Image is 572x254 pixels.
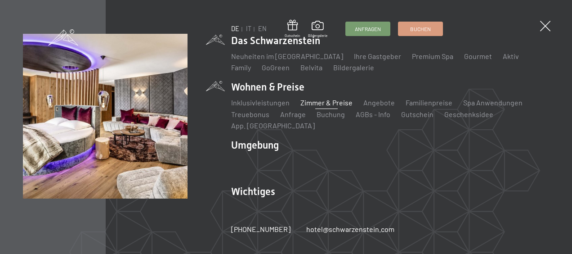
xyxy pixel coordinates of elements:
a: Angebote [363,98,395,107]
a: IT [246,25,251,32]
a: Neuheiten im [GEOGRAPHIC_DATA] [231,52,343,60]
a: Treuebonus [231,110,269,118]
a: Spa Anwendungen [463,98,523,107]
a: Buchung [317,110,345,118]
a: Bildergalerie [308,21,327,38]
a: App. [GEOGRAPHIC_DATA] [231,121,315,130]
a: Anfragen [346,22,390,36]
a: Bildergalerie [333,63,374,72]
a: Ihre Gastgeber [354,52,401,60]
a: GoGreen [262,63,290,72]
span: [PHONE_NUMBER] [231,225,290,233]
span: Buchen [410,25,431,33]
a: Aktiv [503,52,519,60]
a: Inklusivleistungen [231,98,290,107]
span: Bildergalerie [308,33,327,38]
a: Gutschein [285,20,300,38]
a: Buchen [398,22,442,36]
span: Gutschein [285,33,300,38]
span: Anfragen [355,25,381,33]
a: EN [258,25,267,32]
a: hotel@schwarzenstein.com [306,224,394,234]
a: Zimmer & Preise [300,98,353,107]
a: [PHONE_NUMBER] [231,224,290,234]
a: Premium Spa [412,52,453,60]
a: Geschenksidee [444,110,493,118]
a: Anfrage [280,110,306,118]
a: DE [231,25,239,32]
a: Gourmet [464,52,492,60]
a: Belvita [300,63,322,72]
a: AGBs - Info [356,110,390,118]
a: Familienpreise [406,98,452,107]
a: Family [231,63,251,72]
a: Gutschein [401,110,433,118]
